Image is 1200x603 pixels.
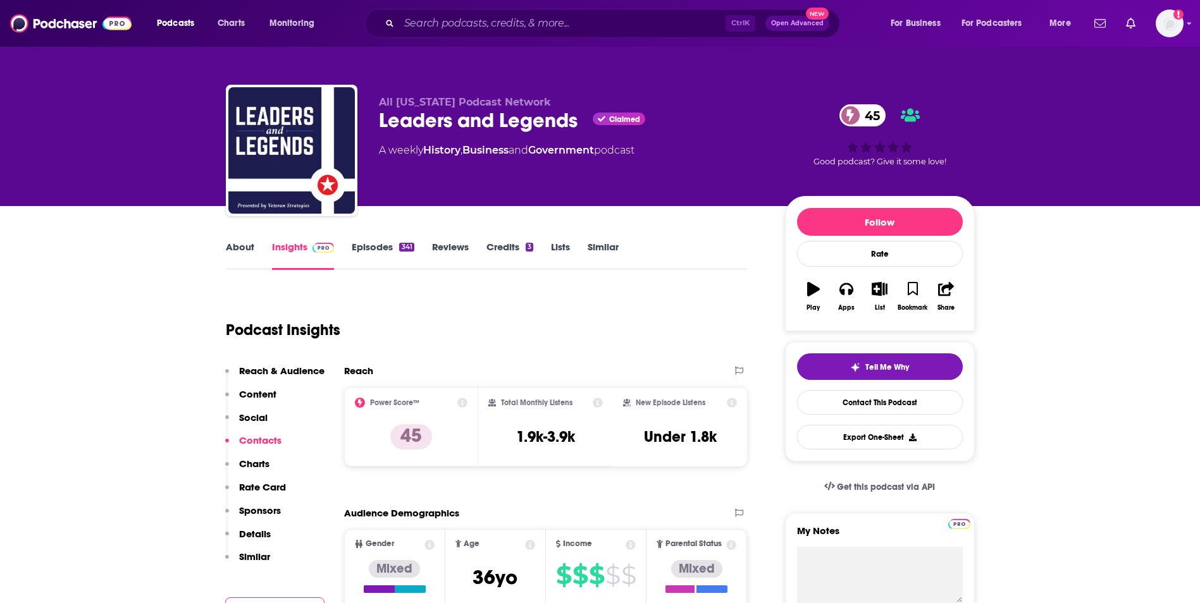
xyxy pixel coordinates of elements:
a: InsightsPodchaser Pro [272,241,335,270]
div: Play [807,304,820,312]
span: More [1049,15,1071,32]
span: $ [589,565,604,585]
p: Social [239,411,268,423]
a: Get this podcast via API [814,472,946,502]
button: Content [225,388,276,411]
div: A weekly podcast [379,143,634,158]
img: User Profile [1156,9,1184,37]
button: Show profile menu [1156,9,1184,37]
div: Mixed [369,560,420,578]
button: Reach & Audience [225,365,325,388]
div: Mixed [671,560,722,578]
button: Rate Card [225,481,286,504]
button: Contacts [225,434,281,458]
h2: Reach [344,365,373,377]
div: Share [937,304,955,312]
button: Charts [225,458,269,481]
button: open menu [882,13,956,33]
img: Podchaser - Follow, Share and Rate Podcasts [10,11,132,35]
span: Monitoring [269,15,314,32]
span: 45 [852,104,886,126]
a: About [226,241,254,270]
span: Good podcast? Give it some love! [813,157,946,166]
button: open menu [1041,13,1087,33]
span: For Podcasters [962,15,1022,32]
span: New [806,8,829,20]
img: Podchaser Pro [948,519,970,529]
a: Pro website [948,517,970,529]
span: Parental Status [665,540,722,548]
input: Search podcasts, credits, & more... [399,13,726,33]
button: open menu [148,13,211,33]
label: My Notes [797,525,963,547]
span: Age [464,540,479,548]
p: Reach & Audience [239,365,325,377]
div: 341 [399,243,414,252]
button: List [863,274,896,319]
a: Charts [209,13,252,33]
span: $ [605,565,620,585]
svg: Add a profile image [1173,9,1184,20]
button: Similar [225,551,270,574]
a: Business [462,144,509,156]
h2: New Episode Listens [636,398,705,407]
span: , [461,144,462,156]
p: Contacts [239,434,281,446]
div: 45Good podcast? Give it some love! [785,96,975,174]
h2: Total Monthly Listens [501,398,572,407]
p: 45 [390,424,432,449]
div: 3 [526,243,533,252]
div: Search podcasts, credits, & more... [376,9,852,38]
button: Open AdvancedNew [765,16,829,31]
span: Open Advanced [771,20,824,27]
p: Rate Card [239,481,286,493]
p: Charts [239,458,269,470]
span: $ [572,565,588,585]
a: 45 [839,104,886,126]
span: Ctrl K [726,15,755,32]
button: Share [929,274,962,319]
div: List [875,304,885,312]
div: Bookmark [898,304,927,312]
a: History [423,144,461,156]
img: tell me why sparkle [850,362,860,372]
span: $ [556,565,571,585]
span: Logged in as gbrussel [1156,9,1184,37]
a: Similar [588,241,619,270]
button: tell me why sparkleTell Me Why [797,353,963,380]
h3: 1.9k-3.9k [516,427,575,446]
button: Social [225,411,268,435]
span: All [US_STATE] Podcast Network [379,96,551,108]
span: Get this podcast via API [837,482,935,492]
p: Details [239,528,271,540]
span: Gender [366,540,394,548]
span: and [509,144,528,156]
a: Credits3 [486,241,533,270]
button: Export One-Sheet [797,425,963,449]
p: Sponsors [239,504,281,516]
h3: Under 1.8k [644,427,717,446]
button: Details [225,528,271,551]
h2: Audience Demographics [344,507,459,519]
a: Lists [551,241,570,270]
button: Bookmark [896,274,929,319]
a: Episodes341 [352,241,414,270]
h2: Power Score™ [370,398,419,407]
h1: Podcast Insights [226,320,340,339]
div: Apps [838,304,855,312]
a: Leaders and Legends [228,87,355,214]
span: 36 yo [473,565,517,590]
span: Podcasts [157,15,194,32]
button: Play [797,274,830,319]
button: Apps [830,274,863,319]
p: Content [239,388,276,400]
button: Sponsors [225,504,281,528]
div: Rate [797,241,963,267]
span: Charts [218,15,245,32]
span: $ [621,565,636,585]
a: Show notifications dropdown [1089,13,1111,34]
span: For Business [891,15,941,32]
span: Income [563,540,592,548]
button: open menu [953,13,1041,33]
